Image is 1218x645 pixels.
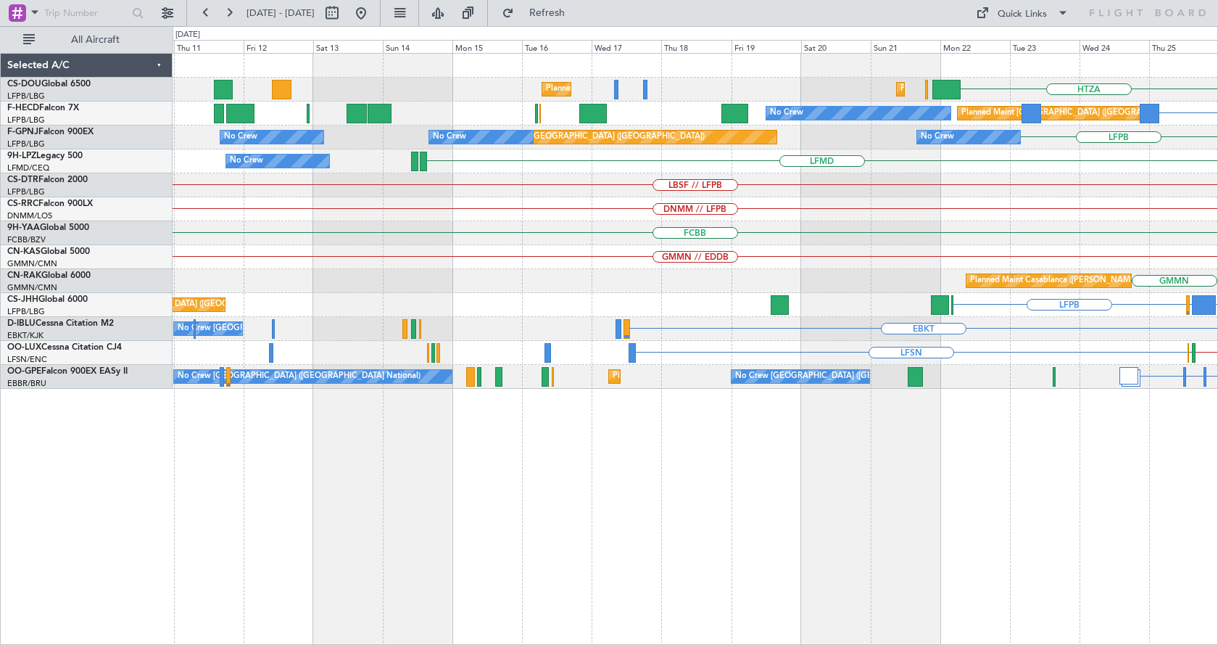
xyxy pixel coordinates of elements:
[178,366,420,387] div: No Crew [GEOGRAPHIC_DATA] ([GEOGRAPHIC_DATA] National)
[495,1,582,25] button: Refresh
[7,128,38,136] span: F-GPNJ
[38,35,153,45] span: All Aircraft
[7,80,91,89] a: CS-DOUGlobal 6500
[7,295,38,304] span: CS-JHH
[871,40,940,53] div: Sun 21
[7,258,57,269] a: GMMN/CMN
[246,7,315,20] span: [DATE] - [DATE]
[7,247,41,256] span: CN-KAS
[7,104,39,112] span: F-HECD
[7,234,46,245] a: FCBB/BZV
[383,40,452,53] div: Sun 14
[7,186,45,197] a: LFPB/LBG
[7,223,40,232] span: 9H-YAA
[16,28,157,52] button: All Aircraft
[921,126,954,148] div: No Crew
[7,282,57,293] a: GMMN/CMN
[940,40,1010,53] div: Mon 22
[7,295,88,304] a: CS-JHHGlobal 6000
[770,102,803,124] div: No Crew
[433,126,466,148] div: No Crew
[7,247,90,256] a: CN-KASGlobal 5000
[7,128,94,136] a: F-GPNJFalcon 900EX
[7,343,122,352] a: OO-LUXCessna Citation CJ4
[7,176,88,184] a: CS-DTRFalcon 2000
[7,139,45,149] a: LFPB/LBG
[969,1,1076,25] button: Quick Links
[7,210,52,221] a: DNMM/LOS
[476,126,705,148] div: Planned Maint [GEOGRAPHIC_DATA] ([GEOGRAPHIC_DATA])
[7,330,43,341] a: EBKT/KJK
[7,367,128,376] a: OO-GPEFalcon 900EX EASy II
[970,270,1153,292] div: Planned Maint Casablanca ([PERSON_NAME] Intl)
[7,343,41,352] span: OO-LUX
[7,163,49,173] a: LFMD/CEQ
[7,176,38,184] span: CS-DTR
[174,40,244,53] div: Thu 11
[7,223,89,232] a: 9H-YAAGlobal 5000
[961,102,1190,124] div: Planned Maint [GEOGRAPHIC_DATA] ([GEOGRAPHIC_DATA])
[613,366,875,387] div: Planned Maint [GEOGRAPHIC_DATA] ([GEOGRAPHIC_DATA] National)
[313,40,383,53] div: Sat 13
[7,200,93,208] a: CS-RRCFalcon 900LX
[7,319,36,328] span: D-IBLU
[175,29,200,41] div: [DATE]
[517,8,578,18] span: Refresh
[7,80,41,89] span: CS-DOU
[7,367,41,376] span: OO-GPE
[7,152,36,160] span: 9H-LPZ
[7,354,47,365] a: LFSN/ENC
[661,40,731,53] div: Thu 18
[522,40,592,53] div: Tue 16
[224,126,257,148] div: No Crew
[7,200,38,208] span: CS-RRC
[7,319,114,328] a: D-IBLUCessna Citation M2
[735,366,978,387] div: No Crew [GEOGRAPHIC_DATA] ([GEOGRAPHIC_DATA] National)
[44,2,128,24] input: Trip Number
[7,271,91,280] a: CN-RAKGlobal 6000
[732,40,801,53] div: Fri 19
[178,318,420,340] div: No Crew [GEOGRAPHIC_DATA] ([GEOGRAPHIC_DATA] National)
[7,115,45,126] a: LFPB/LBG
[7,378,46,389] a: EBBR/BRU
[452,40,522,53] div: Mon 15
[230,150,263,172] div: No Crew
[801,40,871,53] div: Sat 20
[1080,40,1149,53] div: Wed 24
[7,306,45,317] a: LFPB/LBG
[7,271,41,280] span: CN-RAK
[998,7,1047,22] div: Quick Links
[7,152,83,160] a: 9H-LPZLegacy 500
[244,40,313,53] div: Fri 12
[1010,40,1080,53] div: Tue 23
[7,104,79,112] a: F-HECDFalcon 7X
[546,78,774,100] div: Planned Maint [GEOGRAPHIC_DATA] ([GEOGRAPHIC_DATA])
[900,78,1129,100] div: Planned Maint [GEOGRAPHIC_DATA] ([GEOGRAPHIC_DATA])
[7,91,45,102] a: LFPB/LBG
[592,40,661,53] div: Wed 17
